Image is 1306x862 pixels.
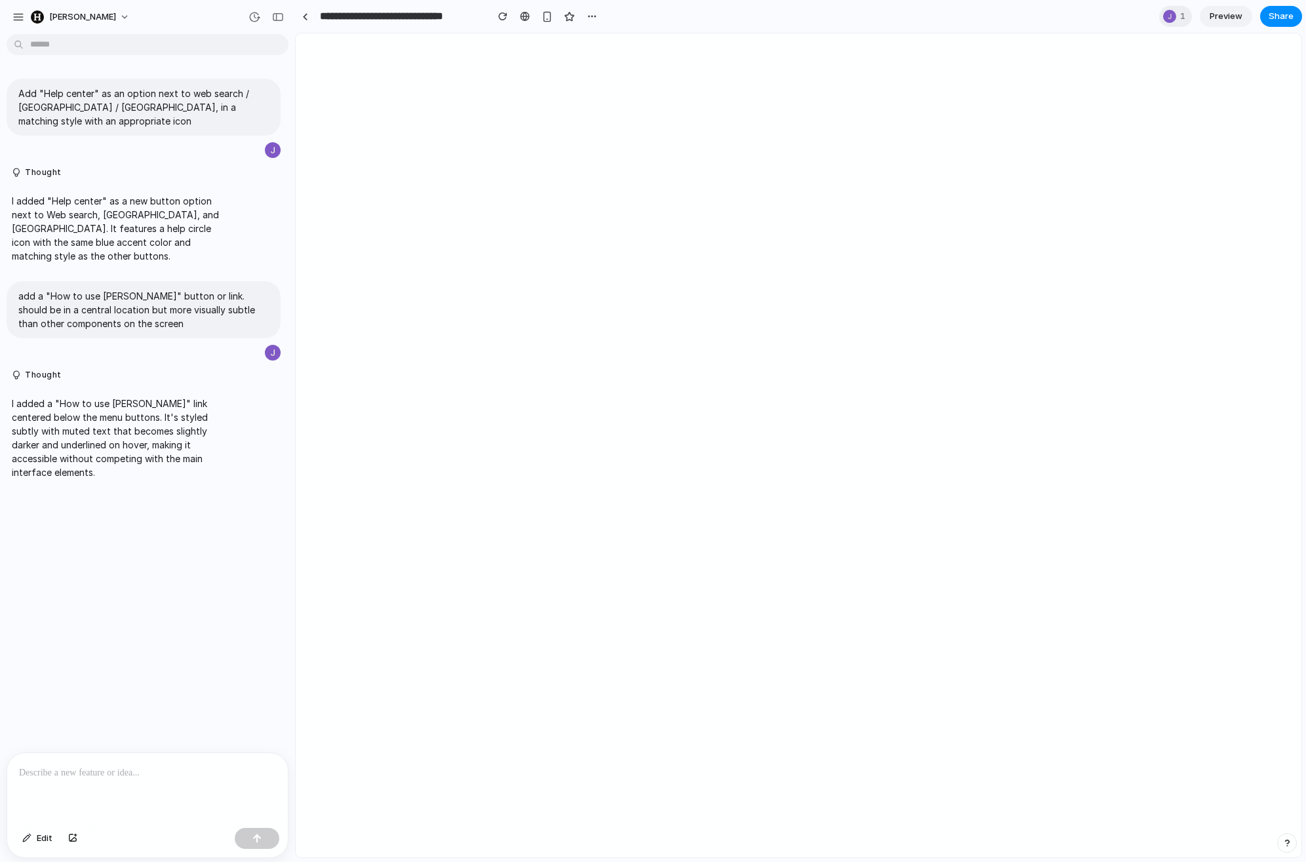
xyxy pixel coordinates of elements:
[1159,6,1192,27] div: 1
[37,832,52,845] span: Edit
[12,194,231,263] p: I added "Help center" as a new button option next to Web search, [GEOGRAPHIC_DATA], and [GEOGRAPH...
[1260,6,1302,27] button: Share
[16,828,59,849] button: Edit
[1200,6,1252,27] a: Preview
[1269,10,1294,23] span: Share
[1180,10,1189,23] span: 1
[12,397,231,479] p: I added a "How to use [PERSON_NAME]" link centered below the menu buttons. It's styled subtly wit...
[18,289,269,330] p: add a "How to use [PERSON_NAME]" button or link. should be in a central location but more visuall...
[1210,10,1242,23] span: Preview
[26,7,136,28] button: [PERSON_NAME]
[49,10,116,24] span: [PERSON_NAME]
[18,87,269,128] p: Add "Help center" as an option next to web search / [GEOGRAPHIC_DATA] / [GEOGRAPHIC_DATA], in a m...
